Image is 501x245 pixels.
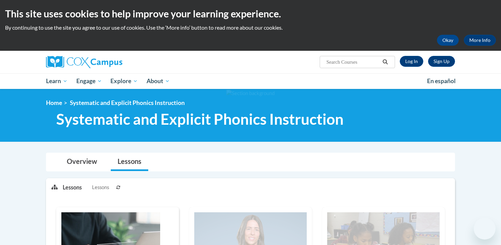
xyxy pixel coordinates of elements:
a: Engage [72,73,106,89]
span: Systematic and Explicit Phonics Instruction [70,99,185,106]
a: About [142,73,174,89]
span: Learn [46,77,67,85]
span: Explore [110,77,138,85]
a: Cox Campus [46,56,176,68]
input: Search Courses [326,58,380,66]
span: Systematic and Explicit Phonics Instruction [56,110,344,128]
button: Okay [437,35,459,46]
span: En español [427,77,456,85]
a: Log In [400,56,423,67]
h2: This site uses cookies to help improve your learning experience. [5,7,496,20]
div: Main menu [36,73,465,89]
a: Register [428,56,455,67]
span: About [147,77,170,85]
img: Section background [226,90,275,97]
a: En español [423,74,460,88]
button: Search [380,58,391,66]
a: Overview [60,153,104,171]
p: By continuing to use the site you agree to our use of cookies. Use the ‘More info’ button to read... [5,24,496,31]
p: Lessons [63,184,82,191]
span: Engage [76,77,102,85]
img: Cox Campus [46,56,122,68]
a: Home [46,99,62,106]
a: More Info [464,35,496,46]
iframe: Button to launch messaging window [474,218,496,240]
span: Lessons [92,184,109,191]
i:  [382,60,389,65]
a: Learn [42,73,72,89]
a: Explore [106,73,142,89]
a: Lessons [111,153,148,171]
